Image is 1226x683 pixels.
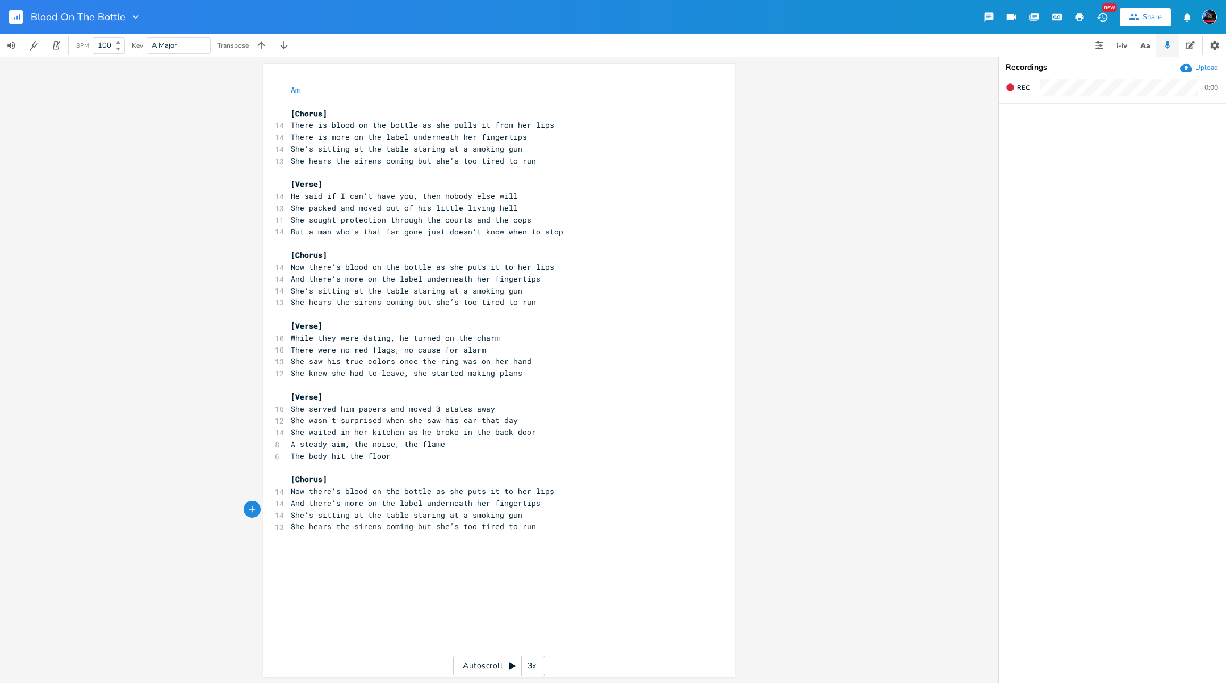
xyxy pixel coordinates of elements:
[291,498,541,508] span: And there’s more on the label underneath her fingertips
[453,656,545,676] div: Autoscroll
[291,392,323,402] span: [Verse]
[1006,64,1219,72] div: Recordings
[291,345,486,355] span: There were no red flags, no cause for alarm
[291,179,323,189] span: [Verse]
[291,85,300,95] span: Am
[291,451,391,461] span: The body hit the floor
[76,43,89,49] div: BPM
[291,262,554,272] span: Now there’s blood on the bottle as she puts it to her lips
[291,404,495,414] span: She served him papers and moved 3 states away
[1204,84,1218,91] div: 0:00
[1001,78,1034,97] button: Rec
[291,510,522,520] span: She’s sitting at the table staring at a smoking gun
[217,42,249,49] div: Transpose
[31,12,125,22] span: Blood On The Bottle
[291,132,527,142] span: There is more on the label underneath her fingertips
[291,439,445,449] span: A steady aim, the noise, the flame
[291,274,541,284] span: And there’s more on the label underneath her fingertips
[291,215,532,225] span: She sought protection through the courts and the cops
[291,486,554,496] span: Now there’s blood on the bottle as she puts it to her lips
[291,521,536,531] span: She hears the sirens coming but she’s too tired to run
[1102,3,1117,12] div: New
[152,40,177,51] span: A Major
[291,144,522,154] span: She’s sitting at the table staring at a smoking gun
[1202,10,1217,24] img: Rich Petko
[1017,83,1030,92] span: Rec
[291,474,327,484] span: [Chorus]
[1091,7,1114,27] button: New
[291,333,500,343] span: While they were dating, he turned on the charm
[291,120,554,130] span: There is blood on the bottle as she pulls it from her lips
[291,368,522,378] span: She knew she had to leave, she started making plans
[291,108,327,119] span: [Chorus]
[291,156,536,166] span: She hears the sirens coming but she’s too tired to run
[291,297,536,307] span: She hears the sirens coming but she’s too tired to run
[291,191,518,201] span: He said if I can’t have you, then nobody else will
[291,427,536,437] span: She waited in her kitchen as he broke in the back door
[1180,61,1218,74] button: Upload
[291,286,522,296] span: She’s sitting at the table staring at a smoking gun
[291,227,563,237] span: But a man who's that far gone just doesn’t know when to stop
[291,415,518,425] span: She wasn't surprised when she saw his car that day
[291,250,327,260] span: [Chorus]
[522,656,542,676] div: 3x
[1143,12,1162,22] div: Share
[291,203,518,213] span: She packed and moved out of his little living hell
[291,356,532,366] span: She saw his true colors once the ring was on her hand
[1120,8,1171,26] button: Share
[291,321,323,331] span: [Verse]
[1195,63,1218,72] div: Upload
[132,42,143,49] div: Key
